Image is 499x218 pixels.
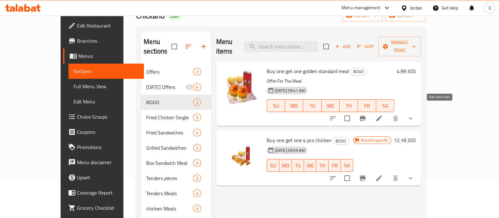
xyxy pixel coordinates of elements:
button: TU [303,99,322,112]
span: Box Sandwich Meal [146,159,193,167]
span: Fried Chicken Single [146,114,193,121]
span: Coverage Report [77,189,139,196]
span: chicken Meals [146,205,193,212]
span: Buy one get one 4 pcs chicken [267,135,331,145]
div: items [193,159,201,167]
span: 4 [193,130,201,136]
h6: 12.18 JOD [394,136,416,145]
span: Menu disclaimer [77,159,139,166]
span: Open [167,14,182,19]
button: MO [285,99,303,112]
span: Coupons [77,128,139,136]
button: sort-choices [325,111,341,126]
span: Fried Sandwiches [146,129,193,136]
div: chicken Meals4 [141,201,211,216]
button: MO [279,159,292,172]
a: Choice Groups [63,109,144,124]
button: WE [322,99,340,112]
span: 6 [193,84,201,90]
img: Buy one get one golden standard meal [221,67,262,107]
span: Promotions [77,143,139,151]
a: Promotions [63,140,144,155]
div: Offers [146,68,193,76]
span: BOGO [351,68,366,75]
span: SU [270,161,277,170]
button: WE [304,159,316,172]
span: Edit Menu [74,98,139,105]
span: SU [270,101,283,110]
span: Sort [357,43,374,50]
svg: Show Choices [407,174,414,182]
div: Grilled Sandwiches2 [141,140,211,155]
button: Manage items [378,37,421,56]
span: Sort sections [181,39,196,54]
span: 3 [193,160,201,166]
button: show more [403,111,418,126]
span: Add [334,43,351,50]
span: Tenders Meals [146,190,193,197]
button: Add [333,42,353,52]
span: Select to update [341,171,354,185]
span: [DATE] Offers [146,83,185,91]
div: items [193,190,201,197]
span: FR [331,161,338,170]
div: Open [167,13,182,20]
div: BOGO2 [141,95,211,110]
span: MO [288,101,301,110]
span: Manage items [383,39,416,54]
a: Full Menu View [68,79,144,94]
span: Tenders pieces [146,174,193,182]
a: Edit menu item [375,174,383,182]
button: FR [358,99,376,112]
span: Choice Groups [77,113,139,121]
a: Menus [63,48,144,64]
div: BOGO [146,98,193,106]
div: items [193,68,201,76]
div: Tenders pieces2 [141,171,211,186]
img: Buy one get one 4 pcs chicken [221,136,262,176]
span: Edit Restaurant [77,22,139,29]
span: Sections [74,67,139,75]
a: Edit Menu [68,94,144,109]
div: Box Sandwich Meal3 [141,155,211,171]
span: export [390,12,421,20]
div: items [193,114,201,121]
button: SA [341,159,353,172]
span: SA [379,101,392,110]
span: Full Menu View [74,83,139,90]
span: Branches [77,37,139,45]
span: Upsell [77,174,139,181]
a: Coverage Report [63,185,144,200]
span: Sort items [353,42,378,52]
span: Q [488,4,491,11]
h6: 4.99 JOD [397,67,416,76]
button: show more [403,171,418,186]
div: items [193,144,201,152]
div: Jordan [410,4,422,11]
a: Upsell [63,170,144,185]
button: Branch-specific-item [355,111,370,126]
button: SU [267,159,279,172]
button: Branch-specific-item [355,171,370,186]
a: Sections [68,64,144,79]
button: TU [292,159,304,172]
span: [DATE] 09:41 AM [272,88,307,94]
div: BOGO [333,137,349,145]
button: SA [376,99,395,112]
h2: Menu sections [144,37,171,56]
button: delete [388,111,403,126]
span: TH [319,161,326,170]
span: Select section [319,40,333,53]
div: [DATE] Offers6 [141,79,211,95]
a: Edit Restaurant [63,18,144,33]
span: WE [306,161,314,170]
button: delete [388,171,403,186]
svg: Show Choices [407,115,414,122]
span: Buy one get one golden standard meal [267,66,349,76]
button: TH [316,159,329,172]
